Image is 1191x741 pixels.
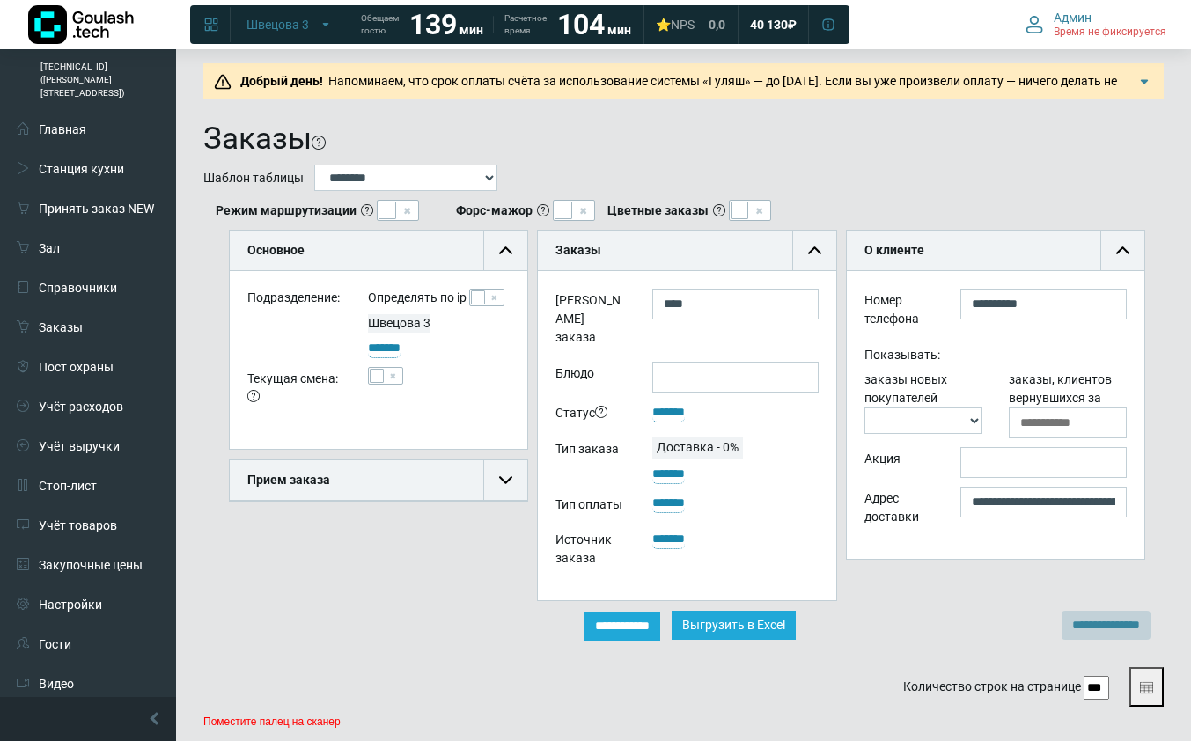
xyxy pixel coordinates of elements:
span: ₽ [788,17,797,33]
img: collapse [1116,244,1129,257]
div: ⭐ [656,17,695,33]
label: Количество строк на странице [903,678,1081,696]
span: Время не фиксируется [1054,26,1166,40]
span: Швецова 3 [368,316,430,330]
button: Швецова 3 [236,11,343,39]
img: Логотип компании Goulash.tech [28,5,134,44]
div: Показывать: [851,343,1140,370]
b: Добрый день! [240,74,323,88]
img: collapse [499,473,512,487]
div: заказы новых покупателей [851,370,996,438]
span: 40 130 [750,17,788,33]
div: Подразделение: [234,289,355,314]
b: Основное [247,243,305,257]
strong: 104 [557,8,605,41]
img: collapse [499,244,512,257]
div: Акция [851,447,947,478]
h1: Заказы [203,121,312,158]
span: 0,0 [709,17,725,33]
button: Админ Время не фиксируется [1015,6,1177,43]
img: collapse [808,244,821,257]
div: Тип заказа [542,437,638,484]
label: Определять по ip [368,289,467,307]
label: Блюдо [542,362,638,393]
div: заказы, клиентов вернувшихся за [996,370,1140,438]
div: Тип оплаты [542,492,638,519]
b: О клиенте [864,243,924,257]
span: мин [607,23,631,37]
strong: 139 [409,8,457,41]
img: Подробнее [1136,73,1153,91]
b: Режим маршрутизации [216,202,357,220]
div: Адрес доставки [851,487,947,532]
span: Доставка - 0% [652,440,743,454]
div: Номер телефона [851,289,947,334]
span: Швецова 3 [246,17,309,33]
p: Поместите палец на сканер [203,715,1164,728]
span: Напоминаем, что срок оплаты счёта за использование системы «Гуляш» — до [DATE]. Если вы уже произ... [235,74,1131,106]
div: Источник заказа [542,528,638,574]
a: ⭐NPS 0,0 [645,9,736,40]
a: Обещаем гостю 139 мин Расчетное время 104 мин [350,9,642,40]
img: Предупреждение [214,73,232,91]
b: Заказы [555,243,601,257]
span: Расчетное время [504,12,547,37]
: Выгрузить в Excel [672,611,796,640]
span: Админ [1054,10,1092,26]
label: Шаблон таблицы [203,169,304,187]
span: Обещаем гостю [361,12,399,37]
div: Статус [542,401,638,429]
b: Прием заказа [247,473,330,487]
b: Форс-мажор [456,202,533,220]
label: [PERSON_NAME] заказа [542,289,638,353]
div: Текущая смена: [234,367,355,413]
b: Цветные заказы [607,202,709,220]
span: мин [459,23,483,37]
a: 40 130 ₽ [739,9,807,40]
span: NPS [671,18,695,32]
